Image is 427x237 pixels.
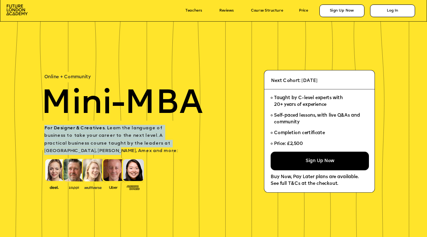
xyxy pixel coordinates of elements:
[105,185,122,189] img: image-99cff0b2-a396-4aab-8550-cf4071da2cb9.png
[271,79,318,83] span: Next Cohort: [DATE]
[219,9,233,13] a: Reviews
[271,182,338,186] span: See full T&Cs at the checkout.
[125,184,141,190] img: image-93eab660-639c-4de6-957c-4ae039a0235a.png
[274,142,303,146] span: Price: £2,500
[41,88,203,121] span: Mini-MBA
[251,9,283,13] a: Course Structure
[274,131,325,135] span: Completion certificate
[185,9,202,13] a: Teachers
[83,184,103,190] img: image-b7d05013-d886-4065-8d38-3eca2af40620.png
[46,184,63,190] img: image-388f4489-9820-4c53-9b08-f7df0b8d4ae2.png
[66,185,82,189] img: image-b2f1584c-cbf7-4a77-bbe0-f56ae6ee31f2.png
[271,175,359,180] span: Buy Now, Pay Later plans are available.
[44,126,109,131] span: For Designer & Creatives. L
[299,9,308,13] a: Price
[274,96,343,107] span: Taught by C-level experts with 20+ years of experience
[44,126,178,154] span: earn the language of business to take your career to the next level. A practical business course ...
[274,113,361,124] span: Self-paced lessons, with live Q&As and community
[6,4,28,15] img: image-aac980e9-41de-4c2d-a048-f29dd30a0068.png
[44,75,90,79] span: Online + Community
